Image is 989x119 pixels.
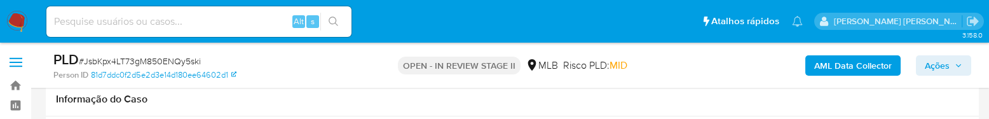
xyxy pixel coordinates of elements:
input: Pesquise usuários ou casos... [46,13,351,30]
span: s [311,15,315,27]
b: AML Data Collector [814,55,892,76]
h1: Informação do Caso [56,93,969,106]
button: Ações [916,55,971,76]
button: search-icon [320,13,346,31]
p: OPEN - IN REVIEW STAGE II [398,57,521,74]
span: MID [610,58,627,73]
a: 81d7ddc0f2d5e2d3e14d180ee64602d1 [91,69,236,81]
div: MLB [526,59,558,73]
span: Ações [925,55,950,76]
span: Atalhos rápidos [711,15,779,28]
b: PLD [53,49,79,69]
span: # JsbKpx4LT73gM850ENQy5ski [79,55,201,67]
a: Sair [966,15,979,28]
button: AML Data Collector [805,55,901,76]
b: Person ID [53,69,88,81]
p: alessandra.barbosa@mercadopago.com [834,15,962,27]
span: Alt [294,15,304,27]
a: Notificações [792,16,803,27]
span: Risco PLD: [563,59,627,73]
